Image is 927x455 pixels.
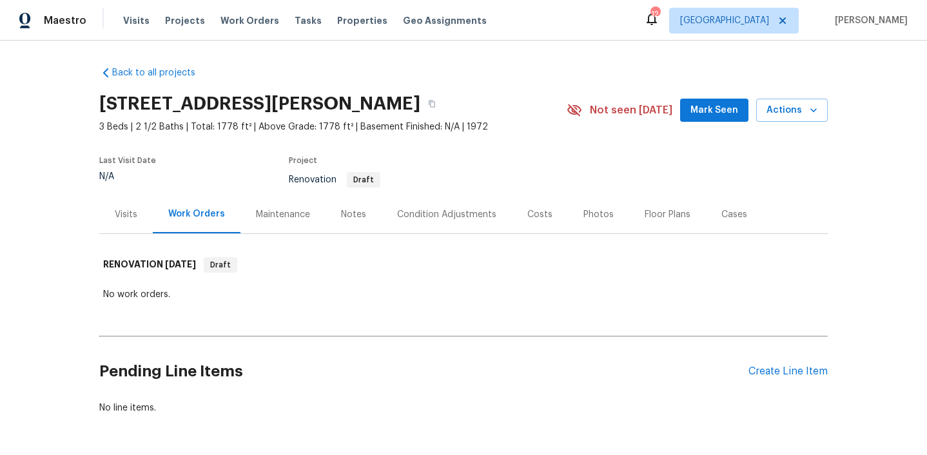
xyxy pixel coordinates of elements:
div: Work Orders [168,208,225,220]
div: Visits [115,208,137,221]
span: Renovation [289,175,380,184]
div: No work orders. [103,288,824,301]
span: Draft [205,258,236,271]
span: [PERSON_NAME] [830,14,908,27]
button: Copy Address [420,92,444,115]
div: RENOVATION [DATE]Draft [99,244,828,286]
div: No line items. [99,402,828,414]
h2: [STREET_ADDRESS][PERSON_NAME] [99,97,420,110]
span: Projects [165,14,205,27]
span: Not seen [DATE] [590,104,672,117]
span: 3 Beds | 2 1/2 Baths | Total: 1778 ft² | Above Grade: 1778 ft² | Basement Finished: N/A | 1972 [99,121,567,133]
span: [GEOGRAPHIC_DATA] [680,14,769,27]
h2: Pending Line Items [99,342,748,402]
span: Project [289,157,317,164]
div: Condition Adjustments [397,208,496,221]
a: Back to all projects [99,66,223,79]
span: Properties [337,14,387,27]
div: Notes [341,208,366,221]
div: Cases [721,208,747,221]
div: Floor Plans [645,208,690,221]
span: Tasks [295,16,322,25]
h6: RENOVATION [103,257,196,273]
div: Maintenance [256,208,310,221]
span: Work Orders [220,14,279,27]
div: Create Line Item [748,365,828,378]
span: Visits [123,14,150,27]
button: Actions [756,99,828,122]
span: Geo Assignments [403,14,487,27]
span: [DATE] [165,260,196,269]
div: 12 [650,8,659,21]
div: N/A [99,172,156,181]
div: Costs [527,208,552,221]
span: Maestro [44,14,86,27]
span: Last Visit Date [99,157,156,164]
span: Draft [348,176,379,184]
button: Mark Seen [680,99,748,122]
span: Mark Seen [690,102,738,119]
span: Actions [766,102,817,119]
div: Photos [583,208,614,221]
